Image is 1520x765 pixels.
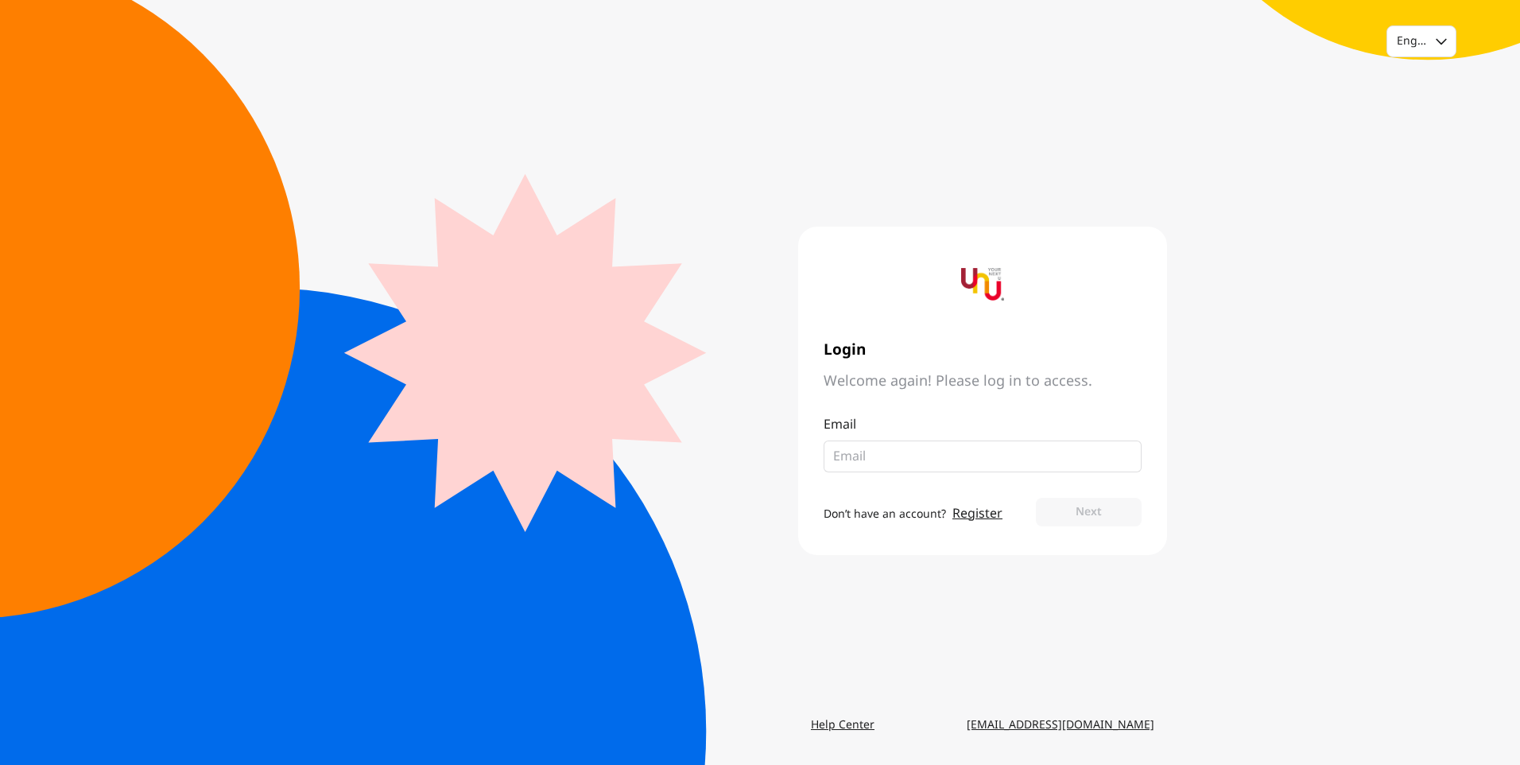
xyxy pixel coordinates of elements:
[1397,33,1426,49] div: English
[824,372,1142,391] span: Welcome again! Please log in to access.
[798,711,887,740] a: Help Center
[824,415,1142,434] p: Email
[1036,498,1142,526] button: Next
[824,506,946,522] span: Don’t have an account?
[961,263,1004,306] img: yournextu-logo-vertical-compact-v2.png
[824,341,1142,359] span: Login
[952,504,1002,523] a: Register
[833,447,1119,466] input: Email
[954,711,1167,740] a: [EMAIL_ADDRESS][DOMAIN_NAME]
